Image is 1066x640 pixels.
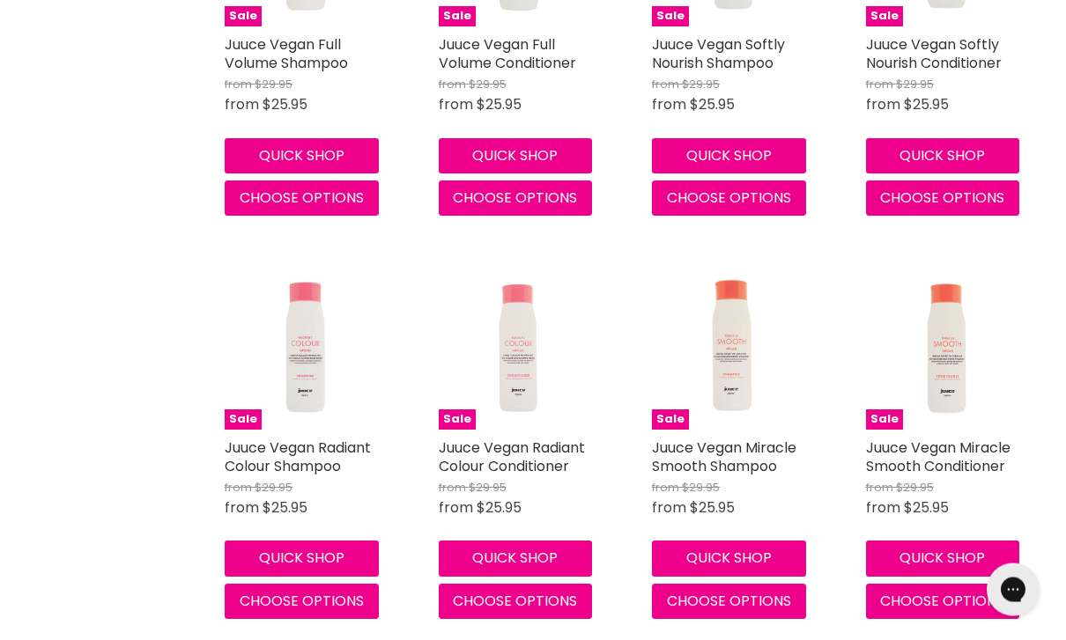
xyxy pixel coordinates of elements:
span: from [439,95,473,115]
a: Juuce Vegan Miracle Smooth ShampooSale [652,269,813,430]
a: Juuce Vegan Miracle Smooth ConditionerSale [866,269,1027,430]
span: from [225,498,259,519]
button: Quick shop [439,541,593,577]
span: Sale [652,410,689,430]
button: Quick shop [439,139,593,174]
a: Juuce Vegan Miracle Smooth Shampoo [652,438,796,477]
button: Quick shop [652,139,806,174]
span: from [866,480,893,497]
span: $25.95 [263,95,307,115]
iframe: Gorgias live chat messenger [978,557,1048,622]
span: $29.95 [255,480,292,497]
button: Quick shop [652,541,806,577]
button: Choose options [866,181,1020,217]
button: Choose options [225,585,379,620]
a: Juuce Vegan Full Volume Shampoo [225,35,348,74]
span: $29.95 [896,77,934,93]
button: Choose options [439,585,593,620]
span: $25.95 [690,498,735,519]
span: from [652,95,686,115]
button: Quick shop [225,541,379,577]
span: Choose options [667,592,791,612]
img: Juuce Vegan Radiant Colour Conditioner [484,269,554,430]
button: Choose options [652,585,806,620]
button: Choose options [866,585,1020,620]
span: Choose options [880,592,1004,612]
a: Juuce Vegan Miracle Smooth Conditioner [866,438,1010,477]
span: from [652,77,679,93]
span: from [439,480,466,497]
button: Choose options [439,181,593,217]
span: $25.95 [263,498,307,519]
span: Choose options [240,188,364,209]
span: Sale [225,7,262,27]
a: Juuce Vegan Radiant Colour ShampooSale [225,269,386,430]
span: from [652,498,686,519]
span: Sale [439,7,476,27]
a: Juuce Vegan Radiant Colour ConditionerSale [439,269,600,430]
button: Quick shop [866,541,1020,577]
img: Juuce Vegan Radiant Colour Shampoo [269,269,342,430]
span: Choose options [240,592,364,612]
a: Juuce Vegan Softly Nourish Conditioner [866,35,1002,74]
span: Sale [866,410,903,430]
span: $29.95 [255,77,292,93]
span: from [225,77,252,93]
a: Juuce Vegan Radiant Colour Shampoo [225,438,371,477]
span: $29.95 [896,480,934,497]
span: $25.95 [904,95,949,115]
span: $25.95 [477,95,522,115]
span: Choose options [453,188,577,209]
span: from [866,77,893,93]
a: Juuce Vegan Full Volume Conditioner [439,35,576,74]
span: Sale [652,7,689,27]
span: $25.95 [477,498,522,519]
button: Choose options [652,181,806,217]
a: Juuce Vegan Radiant Colour Conditioner [439,438,585,477]
span: $29.95 [469,77,507,93]
span: from [225,95,259,115]
span: $29.95 [682,480,720,497]
button: Choose options [225,181,379,217]
span: from [439,498,473,519]
img: Juuce Vegan Miracle Smooth Conditioner [907,269,985,430]
a: Juuce Vegan Softly Nourish Shampoo [652,35,785,74]
span: $25.95 [904,498,949,519]
span: from [866,498,900,519]
button: Quick shop [225,139,379,174]
span: Choose options [880,188,1004,209]
span: $29.95 [682,77,720,93]
span: $29.95 [469,480,507,497]
span: Sale [439,410,476,430]
button: Quick shop [866,139,1020,174]
span: from [652,480,679,497]
img: Juuce Vegan Miracle Smooth Shampoo [694,269,771,430]
span: from [866,95,900,115]
span: Choose options [453,592,577,612]
span: Sale [866,7,903,27]
span: Sale [225,410,262,430]
span: from [225,480,252,497]
span: from [439,77,466,93]
span: Choose options [667,188,791,209]
span: $25.95 [690,95,735,115]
